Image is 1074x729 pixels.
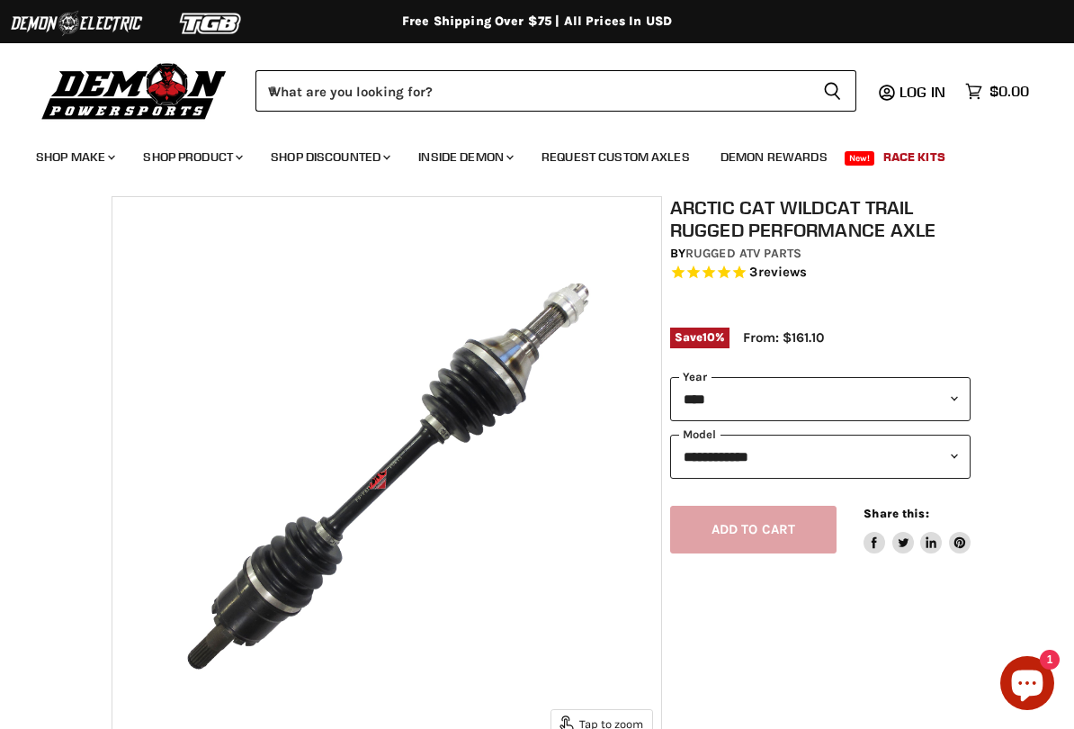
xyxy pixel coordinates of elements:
[670,435,971,479] select: modal-name
[809,70,856,112] button: Search
[749,265,807,281] span: 3 reviews
[405,139,524,175] a: Inside Demon
[255,70,809,112] input: When autocomplete results are available use up and down arrows to review and enter to select
[743,329,824,346] span: From: $161.10
[528,139,703,175] a: Request Custom Axles
[864,506,971,553] aside: Share this:
[22,131,1025,175] ul: Main menu
[685,246,801,261] a: Rugged ATV Parts
[36,58,233,122] img: Demon Powersports
[257,139,401,175] a: Shop Discounted
[670,377,971,421] select: year
[670,328,729,347] span: Save %
[845,151,875,166] span: New!
[956,78,1038,104] a: $0.00
[144,6,279,40] img: TGB Logo 2
[864,507,928,520] span: Share this:
[989,83,1029,100] span: $0.00
[22,139,126,175] a: Shop Make
[670,264,971,283] span: Rated 5.0 out of 5 stars 3 reviews
[130,139,254,175] a: Shop Product
[670,196,971,241] h1: Arctic Cat Wildcat Trail Rugged Performance Axle
[703,330,715,344] span: 10
[899,83,945,101] span: Log in
[670,244,971,264] div: by
[758,265,808,281] span: reviews
[870,139,959,175] a: Race Kits
[995,656,1060,715] inbox-online-store-chat: Shopify online store chat
[707,139,841,175] a: Demon Rewards
[891,84,956,100] a: Log in
[9,6,144,40] img: Demon Electric Logo 2
[255,70,856,112] form: Product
